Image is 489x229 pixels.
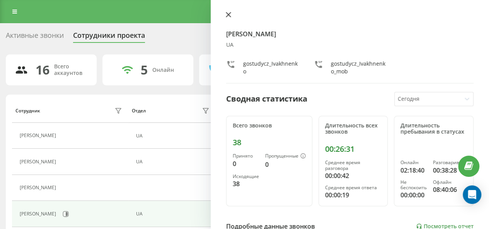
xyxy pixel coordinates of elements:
[36,63,49,77] div: 16
[325,122,381,136] div: Длительность всех звонков
[463,185,481,204] div: Open Intercom Messenger
[233,179,259,188] div: 38
[400,122,467,136] div: Длительность пребывания в статусах
[226,42,474,48] div: UA
[325,144,381,154] div: 00:26:31
[265,160,306,169] div: 0
[20,159,58,165] div: [PERSON_NAME]
[20,133,58,138] div: [PERSON_NAME]
[54,63,87,76] div: Всего аккаунтов
[15,108,40,114] div: Сотрудник
[141,63,148,77] div: 5
[325,185,381,190] div: Среднее время ответа
[331,60,386,75] div: gostudycz_Ivakhnenko_mob
[233,122,306,129] div: Всего звонков
[136,159,211,165] div: UA
[226,93,307,105] div: Сводная статистика
[233,174,259,179] div: Исходящие
[233,159,259,168] div: 0
[400,160,427,165] div: Онлайн
[20,211,58,217] div: [PERSON_NAME]
[400,180,427,191] div: Не беспокоить
[265,153,306,159] div: Пропущенные
[243,60,298,75] div: gostudycz_Ivakhnenko
[6,31,64,43] div: Активные звонки
[433,180,467,185] div: Офлайн
[325,160,381,171] div: Среднее время разговора
[325,171,381,180] div: 00:00:42
[400,190,427,200] div: 00:00:00
[433,160,467,165] div: Разговаривает
[433,166,467,175] div: 00:38:28
[136,133,211,139] div: UA
[136,211,211,217] div: UA
[233,138,306,147] div: 38
[132,108,146,114] div: Отдел
[400,166,427,175] div: 02:18:40
[233,153,259,159] div: Принято
[433,185,467,194] div: 08:40:06
[226,29,474,39] h4: [PERSON_NAME]
[20,185,58,190] div: [PERSON_NAME]
[73,31,145,43] div: Сотрудники проекта
[325,190,381,200] div: 00:00:19
[152,67,174,73] div: Онлайн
